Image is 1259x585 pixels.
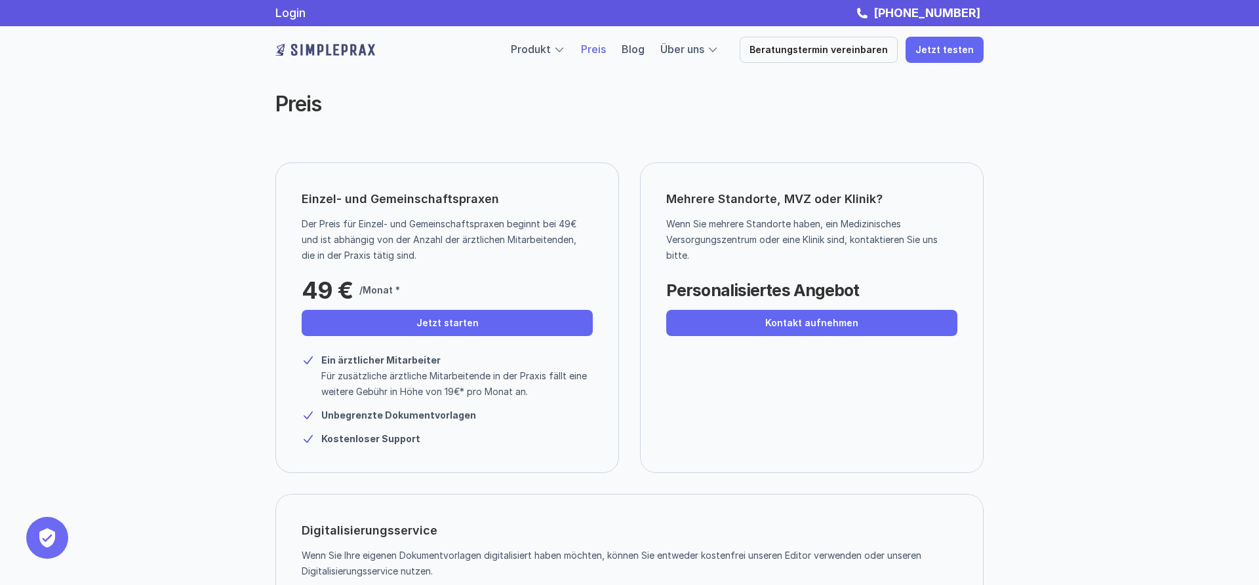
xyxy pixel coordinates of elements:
[275,92,767,117] h2: Preis
[321,433,420,444] strong: Kostenloser Support
[359,282,400,298] p: /Monat *
[321,354,441,366] strong: Ein ärztlicher Mitarbeiter
[275,6,306,20] a: Login
[660,43,704,56] a: Über uns
[302,189,499,210] p: Einzel- und Gemeinschaftspraxen
[749,45,888,56] p: Beratungstermin vereinbaren
[302,548,948,579] p: Wenn Sie Ihre eigenen Dokumentvorlagen digitalisiert haben möchten, können Sie entweder kostenfre...
[321,409,476,421] strong: Unbegrenzte Dokumentvorlagen
[511,43,551,56] a: Produkt
[622,43,645,56] a: Blog
[666,189,957,210] p: Mehrere Standorte, MVZ oder Klinik?
[302,520,437,541] p: Digitalisierungsservice
[321,368,593,400] p: Für zusätzliche ärztliche Mitarbeitende in der Praxis fällt eine weitere Gebühr in Höhe von 19€* ...
[906,37,984,63] a: Jetzt testen
[765,318,858,329] p: Kontakt aufnehmen
[666,310,957,336] a: Kontakt aufnehmen
[416,318,479,329] p: Jetzt starten
[302,310,593,336] a: Jetzt starten
[302,216,583,263] p: Der Preis für Einzel- und Gemeinschaftspraxen beginnt bei 49€ und ist abhängig von der Anzahl der...
[740,37,898,63] a: Beratungstermin vereinbaren
[870,6,984,20] a: [PHONE_NUMBER]
[873,6,980,20] strong: [PHONE_NUMBER]
[666,216,948,263] p: Wenn Sie mehrere Standorte haben, ein Medizinisches Versorgungszentrum oder eine Klinik sind, kon...
[666,277,859,303] p: Personalisiertes Angebot
[302,277,353,303] p: 49 €
[915,45,974,56] p: Jetzt testen
[581,43,606,56] a: Preis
